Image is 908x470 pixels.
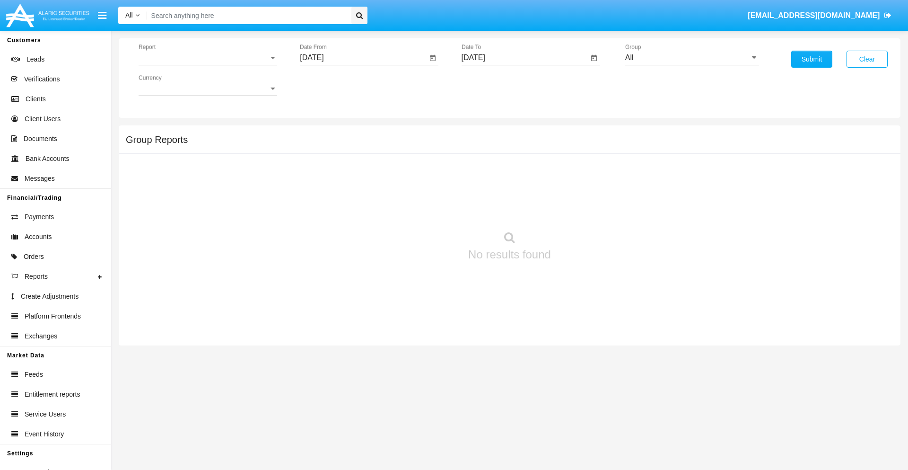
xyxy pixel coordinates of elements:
button: Open calendar [588,53,600,64]
span: Orders [24,252,44,262]
span: Currency [139,84,269,93]
button: Clear [847,51,888,68]
span: Report [139,53,269,62]
span: Payments [25,212,54,222]
span: Exchanges [25,331,57,341]
span: Accounts [25,232,52,242]
span: Entitlement reports [25,390,80,399]
span: Reports [25,272,48,282]
a: All [118,10,147,20]
span: Feeds [25,370,43,380]
h5: Group Reports [126,136,188,143]
span: Clients [26,94,46,104]
span: Platform Frontends [25,311,81,321]
p: No results found [468,246,551,263]
span: Create Adjustments [21,292,79,302]
button: Submit [791,51,832,68]
span: Client Users [25,114,61,124]
img: Logo image [5,1,91,29]
span: Bank Accounts [26,154,70,164]
button: Open calendar [427,53,438,64]
span: Event History [25,429,64,439]
span: [EMAIL_ADDRESS][DOMAIN_NAME] [748,11,880,19]
span: Documents [24,134,57,144]
span: Verifications [24,74,60,84]
a: [EMAIL_ADDRESS][DOMAIN_NAME] [743,2,896,29]
span: All [125,11,133,19]
span: Messages [25,174,55,184]
span: Service Users [25,409,66,419]
input: Search [147,7,348,24]
span: Leads [26,54,44,64]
